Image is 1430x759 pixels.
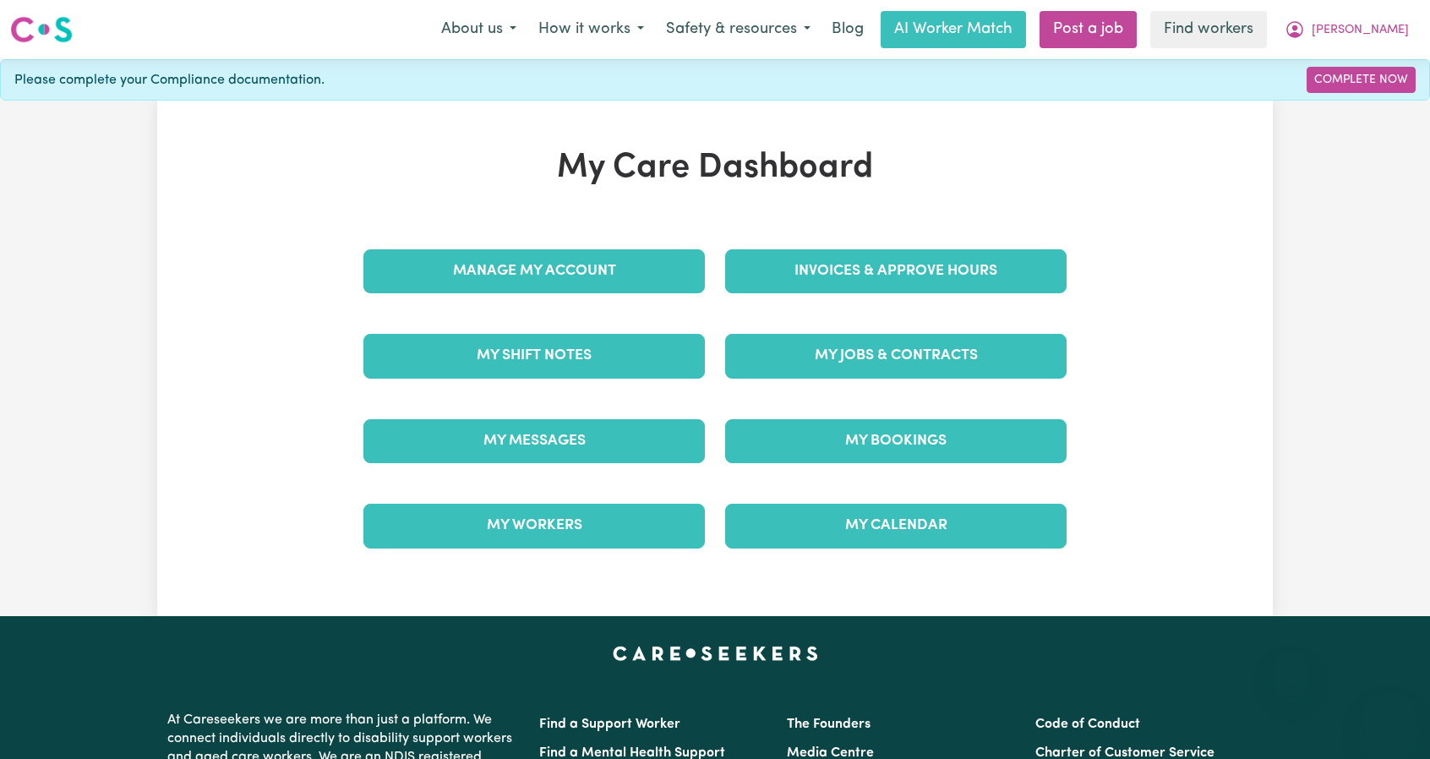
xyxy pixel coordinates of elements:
[1150,11,1267,48] a: Find workers
[363,504,705,548] a: My Workers
[363,334,705,378] a: My Shift Notes
[430,12,527,47] button: About us
[1362,691,1416,745] iframe: Button to launch messaging window
[1274,12,1420,47] button: My Account
[363,419,705,463] a: My Messages
[881,11,1026,48] a: AI Worker Match
[1040,11,1137,48] a: Post a job
[10,14,73,45] img: Careseekers logo
[725,419,1067,463] a: My Bookings
[1312,21,1409,40] span: [PERSON_NAME]
[363,249,705,293] a: Manage My Account
[613,647,818,660] a: Careseekers home page
[14,70,325,90] span: Please complete your Compliance documentation.
[787,718,871,731] a: The Founders
[821,11,874,48] a: Blog
[725,504,1067,548] a: My Calendar
[1307,67,1416,93] a: Complete Now
[725,334,1067,378] a: My Jobs & Contracts
[539,718,680,731] a: Find a Support Worker
[725,249,1067,293] a: Invoices & Approve Hours
[10,10,73,49] a: Careseekers logo
[1274,651,1308,685] iframe: Close message
[1035,718,1140,731] a: Code of Conduct
[353,148,1077,188] h1: My Care Dashboard
[527,12,655,47] button: How it works
[655,12,821,47] button: Safety & resources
